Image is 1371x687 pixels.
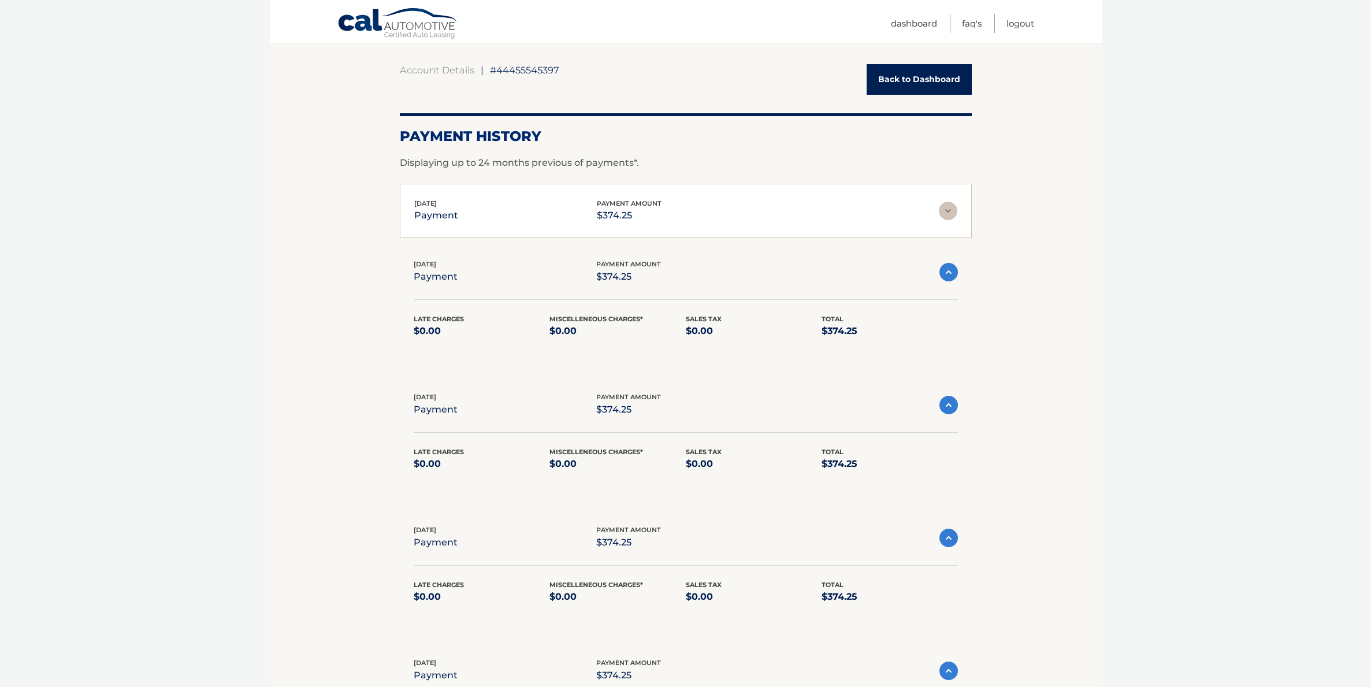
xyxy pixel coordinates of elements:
[596,393,661,401] span: payment amount
[414,207,458,224] p: payment
[414,448,464,456] span: Late Charges
[414,589,550,605] p: $0.00
[1006,14,1034,33] a: Logout
[822,456,958,472] p: $374.25
[596,260,661,268] span: payment amount
[549,315,643,323] span: Miscelleneous Charges*
[686,323,822,339] p: $0.00
[939,263,958,281] img: accordion-active.svg
[822,315,844,323] span: Total
[414,315,464,323] span: Late Charges
[686,581,722,589] span: Sales Tax
[596,667,661,684] p: $374.25
[400,64,474,76] a: Account Details
[686,589,822,605] p: $0.00
[549,456,686,472] p: $0.00
[549,589,686,605] p: $0.00
[686,456,822,472] p: $0.00
[822,323,958,339] p: $374.25
[939,396,958,414] img: accordion-active.svg
[596,526,661,534] span: payment amount
[939,202,957,220] img: accordion-rest.svg
[596,659,661,667] span: payment amount
[414,323,550,339] p: $0.00
[414,667,458,684] p: payment
[822,589,958,605] p: $374.25
[414,402,458,418] p: payment
[549,448,643,456] span: Miscelleneous Charges*
[686,448,722,456] span: Sales Tax
[596,269,661,285] p: $374.25
[414,269,458,285] p: payment
[414,199,437,207] span: [DATE]
[337,8,459,41] a: Cal Automotive
[822,448,844,456] span: Total
[400,128,972,145] h2: Payment History
[414,260,436,268] span: [DATE]
[596,534,661,551] p: $374.25
[962,14,982,33] a: FAQ's
[939,662,958,680] img: accordion-active.svg
[596,402,661,418] p: $374.25
[597,199,662,207] span: payment amount
[414,534,458,551] p: payment
[400,156,972,170] p: Displaying up to 24 months previous of payments*.
[414,393,436,401] span: [DATE]
[891,14,937,33] a: Dashboard
[939,529,958,547] img: accordion-active.svg
[490,64,559,76] span: #44455545397
[414,581,464,589] span: Late Charges
[822,581,844,589] span: Total
[414,526,436,534] span: [DATE]
[549,323,686,339] p: $0.00
[867,64,972,95] a: Back to Dashboard
[414,456,550,472] p: $0.00
[549,581,643,589] span: Miscelleneous Charges*
[481,64,484,76] span: |
[597,207,662,224] p: $374.25
[686,315,722,323] span: Sales Tax
[414,659,436,667] span: [DATE]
